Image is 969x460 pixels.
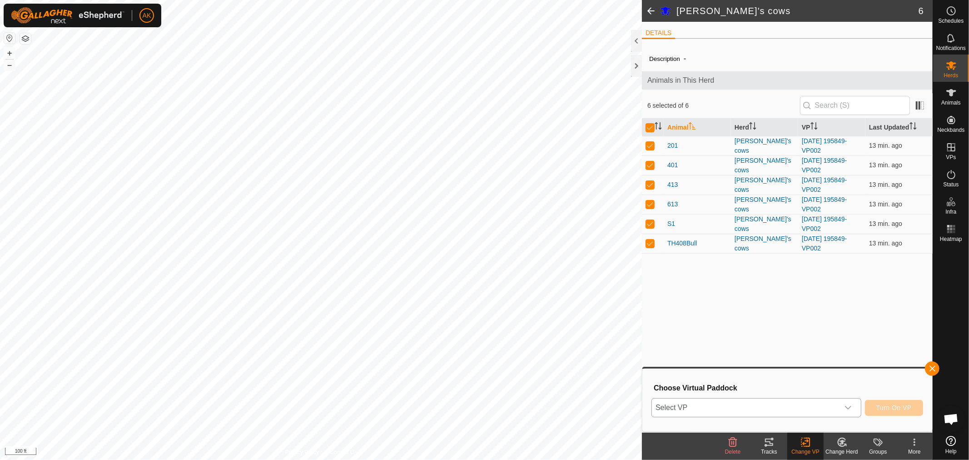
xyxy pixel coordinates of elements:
a: [DATE] 195849-VP002 [802,235,847,252]
span: AK [143,11,151,20]
span: VPs [946,155,956,160]
span: Select VP [652,399,839,417]
span: Animals [941,100,961,105]
div: [PERSON_NAME]'s cows [735,156,795,175]
button: + [4,48,15,59]
div: [PERSON_NAME]'s cows [735,136,795,155]
span: Delete [725,449,741,455]
a: Help [933,432,969,458]
div: Open chat [938,405,965,433]
span: S1 [667,219,675,229]
span: Herds [944,73,958,78]
input: Search (S) [800,96,910,115]
span: Help [945,449,957,454]
a: [DATE] 195849-VP002 [802,176,847,193]
span: Heatmap [940,236,962,242]
span: Notifications [936,45,966,51]
span: Turn On VP [876,404,912,411]
div: [PERSON_NAME]'s cows [735,175,795,195]
span: TH408Bull [667,239,697,248]
button: – [4,60,15,70]
span: Sep 9, 2025, 7:50 AM [869,161,902,169]
p-sorticon: Activate to sort [749,124,756,131]
h3: Choose Virtual Paddock [654,384,923,392]
span: Sep 9, 2025, 7:50 AM [869,142,902,149]
span: Sep 9, 2025, 7:50 AM [869,220,902,227]
span: Schedules [938,18,964,24]
div: Change VP [787,448,824,456]
a: [DATE] 195849-VP002 [802,137,847,154]
th: VP [798,119,865,136]
span: Sep 9, 2025, 7:50 AM [869,200,902,208]
a: Contact Us [330,448,357,456]
button: Turn On VP [865,400,923,416]
button: Map Layers [20,33,31,44]
span: 6 selected of 6 [647,101,800,110]
a: Privacy Policy [285,448,319,456]
div: [PERSON_NAME]'s cows [735,195,795,214]
span: 201 [667,141,678,150]
p-sorticon: Activate to sort [810,124,818,131]
span: Status [943,182,959,187]
p-sorticon: Activate to sort [655,124,662,131]
span: Animals in This Herd [647,75,927,86]
button: Reset Map [4,33,15,44]
div: dropdown trigger [839,399,857,417]
div: [PERSON_NAME]'s cows [735,215,795,234]
span: Infra [945,209,956,215]
div: More [896,448,933,456]
p-sorticon: Activate to sort [689,124,696,131]
span: 401 [667,160,678,170]
span: 413 [667,180,678,190]
p-sorticon: Activate to sort [909,124,917,131]
span: Sep 9, 2025, 7:50 AM [869,240,902,247]
div: Change Herd [824,448,860,456]
th: Herd [731,119,798,136]
span: Sep 9, 2025, 7:50 AM [869,181,902,188]
span: 6 [919,4,924,18]
th: Last Updated [865,119,933,136]
div: [PERSON_NAME]'s cows [735,234,795,253]
span: Neckbands [937,127,964,133]
div: Groups [860,448,896,456]
li: DETAILS [642,28,675,39]
span: - [680,51,690,66]
a: [DATE] 195849-VP002 [802,157,847,174]
a: [DATE] 195849-VP002 [802,196,847,213]
div: Tracks [751,448,787,456]
th: Animal [664,119,731,136]
a: [DATE] 195849-VP002 [802,215,847,232]
img: Gallagher Logo [11,7,124,24]
h2: [PERSON_NAME]'s cows [676,5,919,16]
span: 613 [667,200,678,209]
label: Description [649,55,680,62]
